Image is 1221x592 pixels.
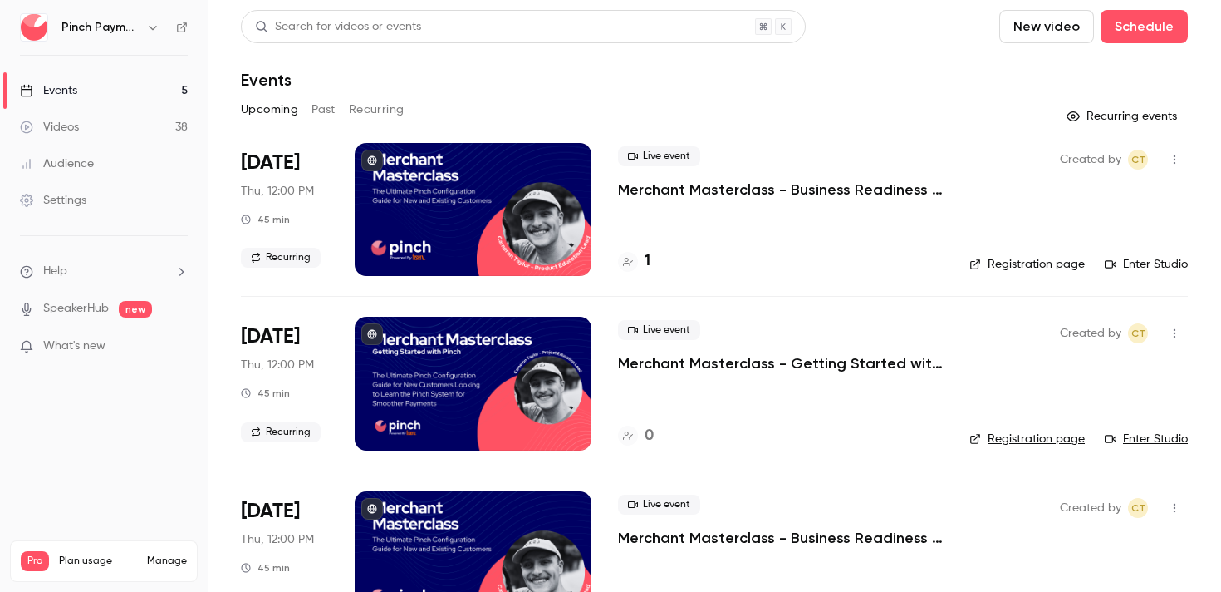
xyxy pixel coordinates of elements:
[241,531,314,548] span: Thu, 12:00 PM
[999,10,1094,43] button: New video
[1131,498,1145,518] span: CT
[43,338,105,355] span: What's new
[1128,150,1148,170] span: Cameron Taylor
[241,70,292,90] h1: Events
[20,119,79,136] div: Videos
[1105,431,1188,447] a: Enter Studio
[241,143,328,276] div: Sep 4 Thu, 12:00 PM (Australia/Brisbane)
[20,192,86,209] div: Settings
[255,18,421,36] div: Search for videos or events
[168,339,188,354] iframe: Noticeable Trigger
[618,250,650,273] a: 1
[20,263,188,280] li: help-dropdown-opener
[645,425,654,447] h4: 0
[20,155,94,172] div: Audience
[1131,150,1145,170] span: CT
[618,528,943,548] a: Merchant Masterclass - Business Readiness Edition
[969,256,1085,273] a: Registration page
[1101,10,1188,43] button: Schedule
[20,82,77,99] div: Events
[241,213,290,226] div: 45 min
[241,561,290,575] div: 45 min
[43,300,109,318] a: SpeakerHub
[618,320,700,340] span: Live event
[618,146,700,166] span: Live event
[618,425,654,447] a: 0
[1128,498,1148,518] span: Cameron Taylor
[43,263,67,280] span: Help
[21,14,47,41] img: Pinch Payments
[61,19,140,36] h6: Pinch Payments
[1059,103,1188,130] button: Recurring events
[349,96,405,123] button: Recurring
[241,248,321,268] span: Recurring
[147,555,187,568] a: Manage
[241,317,328,450] div: Sep 18 Thu, 12:00 PM (Australia/Brisbane)
[618,180,943,200] a: Merchant Masterclass - Business Readiness Edition
[21,551,49,571] span: Pro
[241,498,300,525] span: [DATE]
[241,357,314,373] span: Thu, 12:00 PM
[311,96,336,123] button: Past
[1060,323,1121,343] span: Created by
[618,495,700,515] span: Live event
[1131,323,1145,343] span: CT
[241,150,300,176] span: [DATE]
[1128,323,1148,343] span: Cameron Taylor
[645,250,650,273] h4: 1
[241,422,321,442] span: Recurring
[119,301,152,318] span: new
[969,431,1085,447] a: Registration page
[618,353,943,373] a: Merchant Masterclass - Getting Started with Pinch
[1105,256,1188,273] a: Enter Studio
[241,183,314,200] span: Thu, 12:00 PM
[241,96,298,123] button: Upcoming
[1060,150,1121,170] span: Created by
[1060,498,1121,518] span: Created by
[59,555,137,568] span: Plan usage
[241,323,300,350] span: [DATE]
[241,387,290,400] div: 45 min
